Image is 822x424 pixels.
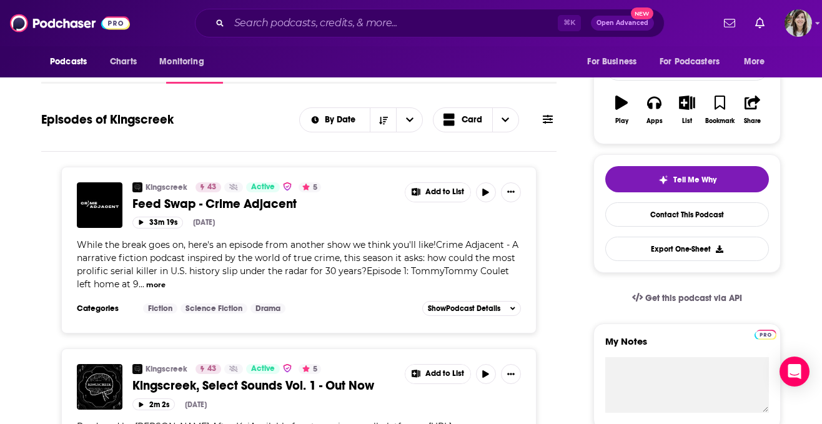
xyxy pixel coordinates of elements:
[405,365,470,383] button: Show More Button
[41,50,103,74] button: open menu
[77,303,133,313] h3: Categories
[143,303,177,313] a: Fiction
[422,301,521,316] button: ShowPodcast Details
[196,182,221,192] a: 43
[132,364,142,374] img: Kingscreek
[703,87,736,132] button: Bookmark
[132,182,142,192] img: Kingscreek
[299,107,423,132] h2: Choose List sort
[299,182,321,192] button: 5
[719,12,740,34] a: Show notifications dropdown
[615,117,628,125] div: Play
[77,364,122,410] img: Kingscreek, Select Sounds Vol. 1 - Out Now
[10,11,130,35] img: Podchaser - Follow, Share and Rate Podcasts
[631,7,653,19] span: New
[780,357,810,387] div: Open Intercom Messenger
[638,87,670,132] button: Apps
[195,9,665,37] div: Search podcasts, credits, & more...
[425,369,464,378] span: Add to List
[673,175,716,185] span: Tell Me Why
[193,218,215,227] div: [DATE]
[645,293,742,303] span: Get this podcast via API
[146,280,166,290] button: more
[299,364,321,374] button: 5
[658,175,668,185] img: tell me why sparkle
[785,9,812,37] button: Show profile menu
[405,183,470,202] button: Show More Button
[587,53,636,71] span: For Business
[501,182,521,202] button: Show More Button
[646,117,663,125] div: Apps
[110,53,137,71] span: Charts
[251,181,275,194] span: Active
[325,116,360,124] span: By Date
[597,20,648,26] span: Open Advanced
[102,50,144,74] a: Charts
[462,116,482,124] span: Card
[251,363,275,375] span: Active
[41,112,174,127] h1: Episodes of Kingscreek
[705,117,735,125] div: Bookmark
[132,378,374,393] span: Kingscreek, Select Sounds Vol. 1 - Out Now
[591,16,654,31] button: Open AdvancedNew
[682,117,692,125] div: List
[132,196,297,212] span: Feed Swap - Crime Adjacent
[229,13,558,33] input: Search podcasts, credits, & more...
[744,53,765,71] span: More
[750,12,770,34] a: Show notifications dropdown
[558,15,581,31] span: ⌘ K
[77,182,122,228] img: Feed Swap - Crime Adjacent
[132,196,396,212] a: Feed Swap - Crime Adjacent
[736,87,769,132] button: Share
[671,87,703,132] button: List
[660,53,720,71] span: For Podcasters
[250,303,285,313] a: Drama
[159,53,204,71] span: Monitoring
[605,335,769,357] label: My Notes
[146,364,187,374] a: Kingscreek
[132,217,183,229] button: 33m 19s
[735,50,781,74] button: open menu
[207,363,216,375] span: 43
[181,303,247,313] a: Science Fiction
[300,116,370,124] button: open menu
[132,378,396,393] a: Kingscreek, Select Sounds Vol. 1 - Out Now
[139,279,144,290] span: ...
[132,398,175,410] button: 2m 2s
[425,187,464,197] span: Add to List
[428,304,500,313] span: Show Podcast Details
[501,364,521,384] button: Show More Button
[605,166,769,192] button: tell me why sparkleTell Me Why
[578,50,652,74] button: open menu
[146,182,187,192] a: Kingscreek
[246,364,280,374] a: Active
[785,9,812,37] span: Logged in as devinandrade
[755,328,776,340] a: Pro website
[785,9,812,37] img: User Profile
[282,363,292,373] img: verified Badge
[50,53,87,71] span: Podcasts
[282,181,292,192] img: verified Badge
[605,202,769,227] a: Contact This Podcast
[744,117,761,125] div: Share
[605,237,769,261] button: Export One-Sheet
[185,400,207,409] div: [DATE]
[433,107,519,132] button: Choose View
[151,50,220,74] button: open menu
[622,283,752,313] a: Get this podcast via API
[196,364,221,374] a: 43
[246,182,280,192] a: Active
[755,330,776,340] img: Podchaser Pro
[605,87,638,132] button: Play
[651,50,738,74] button: open menu
[370,108,396,132] button: Sort Direction
[207,181,216,194] span: 43
[77,239,518,290] span: While the break goes on, here's an episode from another show we think you'll like!Crime Adjacent ...
[396,108,422,132] button: open menu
